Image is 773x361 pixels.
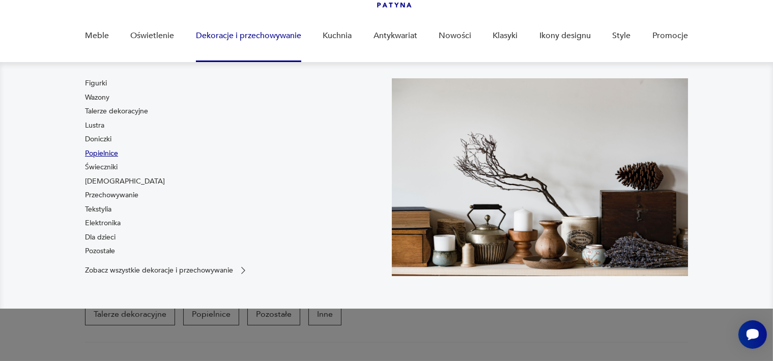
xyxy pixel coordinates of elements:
[612,16,631,55] a: Style
[85,190,138,200] a: Przechowywanie
[539,16,591,55] a: Ikony designu
[85,267,233,274] p: Zobacz wszystkie dekoracje i przechowywanie
[85,162,118,172] a: Świeczniki
[85,93,109,103] a: Wazony
[85,78,107,88] a: Figurki
[85,176,165,187] a: [DEMOGRAPHIC_DATA]
[323,16,352,55] a: Kuchnia
[131,16,175,55] a: Oświetlenie
[85,121,104,131] a: Lustra
[85,232,116,243] a: Dla dzieci
[85,16,109,55] a: Meble
[493,16,518,55] a: Klasyki
[652,16,688,55] a: Promocje
[85,134,111,144] a: Doniczki
[439,16,471,55] a: Nowości
[85,106,148,116] a: Talerze dekoracyjne
[392,78,688,276] img: cfa44e985ea346226f89ee8969f25989.jpg
[85,265,248,276] a: Zobacz wszystkie dekoracje i przechowywanie
[196,16,301,55] a: Dekoracje i przechowywanie
[85,204,111,215] a: Tekstylia
[85,218,121,228] a: Elektronika
[374,16,417,55] a: Antykwariat
[738,320,767,349] iframe: Smartsupp widget button
[85,246,115,256] a: Pozostałe
[85,148,118,159] a: Popielnice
